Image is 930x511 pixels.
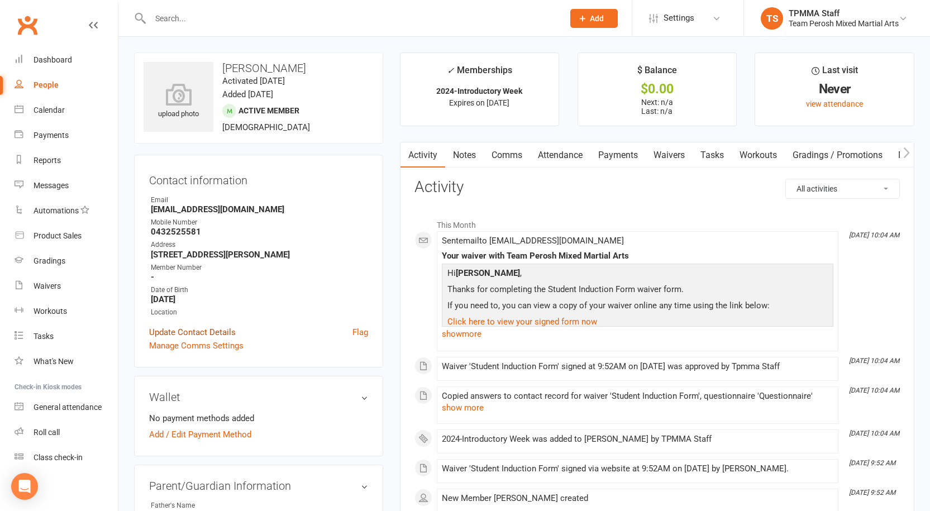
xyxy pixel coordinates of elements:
[151,294,368,304] strong: [DATE]
[646,142,693,168] a: Waivers
[13,11,41,39] a: Clubworx
[15,148,118,173] a: Reports
[447,317,597,327] a: Click here to view your signed form now
[149,391,368,403] h3: Wallet
[151,204,368,214] strong: [EMAIL_ADDRESS][DOMAIN_NAME]
[15,173,118,198] a: Messages
[765,83,904,95] div: Never
[812,63,858,83] div: Last visit
[149,326,236,339] a: Update Contact Details
[15,445,118,470] a: Class kiosk mode
[149,170,368,187] h3: Contact information
[414,179,900,196] h3: Activity
[806,99,863,108] a: view attendance
[849,231,899,239] i: [DATE] 10:04 AM
[761,7,783,30] div: TS
[442,236,624,246] span: Sent email to [EMAIL_ADDRESS][DOMAIN_NAME]
[144,62,374,74] h3: [PERSON_NAME]
[849,357,899,365] i: [DATE] 10:04 AM
[222,76,285,86] time: Activated [DATE]
[151,307,368,318] div: Location
[34,55,72,64] div: Dashboard
[849,386,899,394] i: [DATE] 10:04 AM
[15,249,118,274] a: Gradings
[239,106,299,115] span: Active member
[34,131,69,140] div: Payments
[151,500,243,511] div: Father's Name
[15,420,118,445] a: Roll call
[570,9,618,28] button: Add
[442,401,484,414] button: show more
[151,240,368,250] div: Address
[445,283,831,299] p: Thanks for completing the Student Induction Form waiver form.
[34,332,54,341] div: Tasks
[144,83,213,120] div: upload photo
[15,73,118,98] a: People
[442,362,833,371] div: Waiver 'Student Induction Form' signed at 9:52AM on [DATE] was approved by Tpmma Staff
[789,8,899,18] div: TPMMA Staff
[34,156,61,165] div: Reports
[15,123,118,148] a: Payments
[693,142,732,168] a: Tasks
[445,299,831,315] p: If you need to, you can view a copy of your waiver online any time using the link below:
[34,231,82,240] div: Product Sales
[15,223,118,249] a: Product Sales
[15,349,118,374] a: What's New
[34,281,61,290] div: Waivers
[151,227,368,237] strong: 0432525581
[11,473,38,500] div: Open Intercom Messenger
[732,142,785,168] a: Workouts
[590,14,604,23] span: Add
[149,412,368,425] li: No payment methods added
[590,142,646,168] a: Payments
[34,256,65,265] div: Gradings
[442,494,833,503] div: New Member [PERSON_NAME] created
[151,195,368,206] div: Email
[149,480,368,492] h3: Parent/Guardian Information
[15,299,118,324] a: Workouts
[849,489,895,496] i: [DATE] 9:52 AM
[352,326,368,339] a: Flag
[436,87,522,95] strong: 2024-Introductory Week
[442,464,833,474] div: Waiver 'Student Induction Form' signed via website at 9:52AM on [DATE] by [PERSON_NAME].
[442,391,833,401] div: Copied answers to contact record for waiver 'Student Induction Form', questionnaire 'Questionnaire'
[442,434,833,444] div: 2024-Introductory Week was added to [PERSON_NAME] by TPMMA Staff
[222,122,310,132] span: [DEMOGRAPHIC_DATA]
[222,89,273,99] time: Added [DATE]
[151,262,368,273] div: Member Number
[637,63,677,83] div: $ Balance
[15,198,118,223] a: Automations
[15,395,118,420] a: General attendance kiosk mode
[400,142,445,168] a: Activity
[34,403,102,412] div: General attendance
[456,268,520,278] strong: [PERSON_NAME]
[34,181,69,190] div: Messages
[447,65,454,76] i: ✓
[149,428,251,441] a: Add / Edit Payment Method
[849,429,899,437] i: [DATE] 10:04 AM
[445,142,484,168] a: Notes
[484,142,530,168] a: Comms
[442,251,833,261] div: Your waiver with Team Perosh Mixed Martial Arts
[664,6,694,31] span: Settings
[15,47,118,73] a: Dashboard
[34,357,74,366] div: What's New
[442,326,833,342] a: show more
[151,250,368,260] strong: [STREET_ADDRESS][PERSON_NAME]
[151,272,368,282] strong: -
[449,98,509,107] span: Expires on [DATE]
[588,83,727,95] div: $0.00
[149,339,244,352] a: Manage Comms Settings
[34,206,79,215] div: Automations
[34,80,59,89] div: People
[34,106,65,114] div: Calendar
[849,459,895,467] i: [DATE] 9:52 AM
[34,307,67,316] div: Workouts
[445,266,831,283] p: Hi ,
[15,98,118,123] a: Calendar
[15,274,118,299] a: Waivers
[588,98,727,116] p: Next: n/a Last: n/a
[414,213,900,231] li: This Month
[785,142,890,168] a: Gradings / Promotions
[530,142,590,168] a: Attendance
